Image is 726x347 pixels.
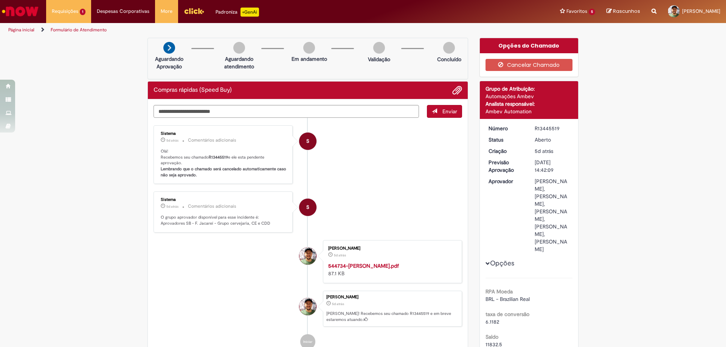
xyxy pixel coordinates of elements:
[306,132,309,150] span: S
[161,197,287,202] div: Sistema
[486,296,530,302] span: BRL - Brazilian Real
[80,9,85,15] span: 1
[8,27,34,33] a: Página inicial
[52,8,78,15] span: Requisições
[328,262,399,269] a: 544734-[PERSON_NAME].pdf
[299,298,316,315] div: Raphael Martins Vaz
[535,148,553,154] span: 5d atrás
[166,204,178,209] time: 25/08/2025 16:42:20
[442,108,457,115] span: Enviar
[166,204,178,209] span: 5d atrás
[161,131,287,136] div: Sistema
[6,23,478,37] ul: Trilhas de página
[188,137,236,143] small: Comentários adicionais
[483,125,529,132] dt: Número
[535,159,570,174] div: [DATE] 14:42:09
[154,87,232,94] h2: Compras rápidas (Speed Buy) Histórico de tíquete
[486,100,573,108] div: Analista responsável:
[326,311,458,322] p: [PERSON_NAME]! Recebemos seu chamado R13445519 e em breve estaremos atuando.
[486,333,498,340] b: Saldo
[292,55,327,63] p: Em andamento
[233,42,245,54] img: img-circle-grey.png
[151,55,188,70] p: Aguardando Aprovação
[303,42,315,54] img: img-circle-grey.png
[163,42,175,54] img: arrow-next.png
[188,203,236,210] small: Comentários adicionais
[682,8,720,14] span: [PERSON_NAME]
[51,27,107,33] a: Formulário de Atendimento
[613,8,640,15] span: Rascunhos
[486,288,513,295] b: RPA Moeda
[483,147,529,155] dt: Criação
[166,138,178,143] time: 25/08/2025 16:42:22
[443,42,455,54] img: img-circle-grey.png
[332,302,344,306] time: 25/08/2025 16:42:09
[328,262,454,277] div: 87.1 KB
[334,253,346,258] span: 5d atrás
[486,318,499,325] span: 6.1182
[154,291,462,327] li: Raphael Martins Vaz
[373,42,385,54] img: img-circle-grey.png
[486,85,573,93] div: Grupo de Atribuição:
[334,253,346,258] time: 25/08/2025 16:40:57
[535,177,570,253] div: [PERSON_NAME], [PERSON_NAME], [PERSON_NAME], [PERSON_NAME], [PERSON_NAME]
[306,198,309,216] span: S
[161,166,287,178] b: Lembrando que o chamado será cancelado automaticamente caso não seja aprovado.
[161,8,172,15] span: More
[166,138,178,143] span: 5d atrás
[483,136,529,143] dt: Status
[1,4,40,19] img: ServiceNow
[328,246,454,251] div: [PERSON_NAME]
[483,159,529,174] dt: Previsão Aprovação
[97,8,149,15] span: Despesas Corporativas
[486,59,573,71] button: Cancelar Chamado
[483,177,529,185] dt: Aprovador
[480,38,579,53] div: Opções do Chamado
[486,311,529,318] b: taxa de conversão
[326,295,458,299] div: [PERSON_NAME]
[161,148,287,178] p: Olá! Recebemos seu chamado e ele esta pendente aprovação.
[535,147,570,155] div: 25/08/2025 16:42:09
[368,56,390,63] p: Validação
[299,199,316,216] div: System
[535,136,570,143] div: Aberto
[452,85,462,95] button: Adicionar anexos
[437,56,461,63] p: Concluído
[184,5,204,17] img: click_logo_yellow_360x200.png
[209,154,228,160] b: R13445519
[535,148,553,154] time: 25/08/2025 16:42:09
[240,8,259,17] p: +GenAi
[154,105,419,118] textarea: Digite sua mensagem aqui...
[427,105,462,118] button: Enviar
[216,8,259,17] div: Padroniza
[161,214,287,226] p: O grupo aprovador disponível para esse incidente é: Aprovadores SB - F. Jacareí - Grupo cervejari...
[221,55,258,70] p: Aguardando atendimento
[486,108,573,115] div: Ambev Automation
[299,247,316,265] div: Raphael Martins Vaz
[332,302,344,306] span: 5d atrás
[566,8,587,15] span: Favoritos
[299,133,316,150] div: System
[486,93,573,100] div: Automações Ambev
[589,9,595,15] span: 5
[607,8,640,15] a: Rascunhos
[535,125,570,132] div: R13445519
